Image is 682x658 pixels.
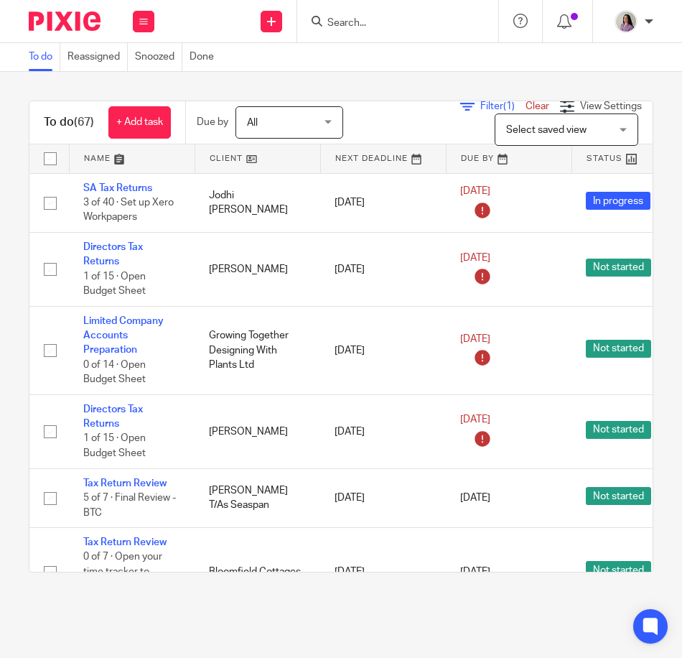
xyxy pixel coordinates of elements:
[83,242,143,267] a: Directors Tax Returns
[67,43,128,71] a: Reassigned
[83,493,176,518] span: 5 of 7 · Final Review - BTC
[197,115,228,129] p: Due by
[586,259,651,277] span: Not started
[460,253,490,263] span: [DATE]
[586,487,651,505] span: Not started
[195,306,320,394] td: Growing Together Designing With Plants Ltd
[83,272,146,297] span: 1 of 15 · Open Budget Sheet
[586,421,651,439] span: Not started
[83,537,167,547] a: Tax Return Review
[503,101,515,111] span: (1)
[135,43,182,71] a: Snoozed
[83,434,146,459] span: 1 of 15 · Open Budget Sheet
[320,468,446,527] td: [DATE]
[506,125,587,135] span: Select saved view
[320,528,446,617] td: [DATE]
[195,528,320,617] td: Bloomfield Cottages
[108,106,171,139] a: + Add task
[460,334,490,344] span: [DATE]
[586,340,651,358] span: Not started
[586,192,650,210] span: In progress
[525,101,549,111] a: Clear
[615,10,637,33] img: Olivia.jpg
[83,404,143,429] a: Directors Tax Returns
[586,561,651,579] span: Not started
[460,186,490,196] span: [DATE]
[320,173,446,232] td: [DATE]
[29,43,60,71] a: To do
[83,552,177,607] span: 0 of 7 · Open your time tracker to record time taken on the review.
[580,101,642,111] span: View Settings
[195,468,320,527] td: [PERSON_NAME] T/As Seaspan
[460,567,490,577] span: [DATE]
[44,115,94,130] h1: To do
[480,101,525,111] span: Filter
[83,478,167,488] a: Tax Return Review
[74,116,94,128] span: (67)
[29,11,101,31] img: Pixie
[195,173,320,232] td: Jodhi [PERSON_NAME]
[460,493,490,503] span: [DATE]
[83,183,152,193] a: SA Tax Returns
[195,232,320,306] td: [PERSON_NAME]
[320,232,446,306] td: [DATE]
[320,306,446,394] td: [DATE]
[320,394,446,468] td: [DATE]
[83,316,164,356] a: Limited Company Accounts Preparation
[247,118,258,128] span: All
[83,360,146,385] span: 0 of 14 · Open Budget Sheet
[326,17,455,30] input: Search
[195,394,320,468] td: [PERSON_NAME]
[460,415,490,425] span: [DATE]
[83,198,174,223] span: 3 of 40 · Set up Xero Workpapers
[190,43,221,71] a: Done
